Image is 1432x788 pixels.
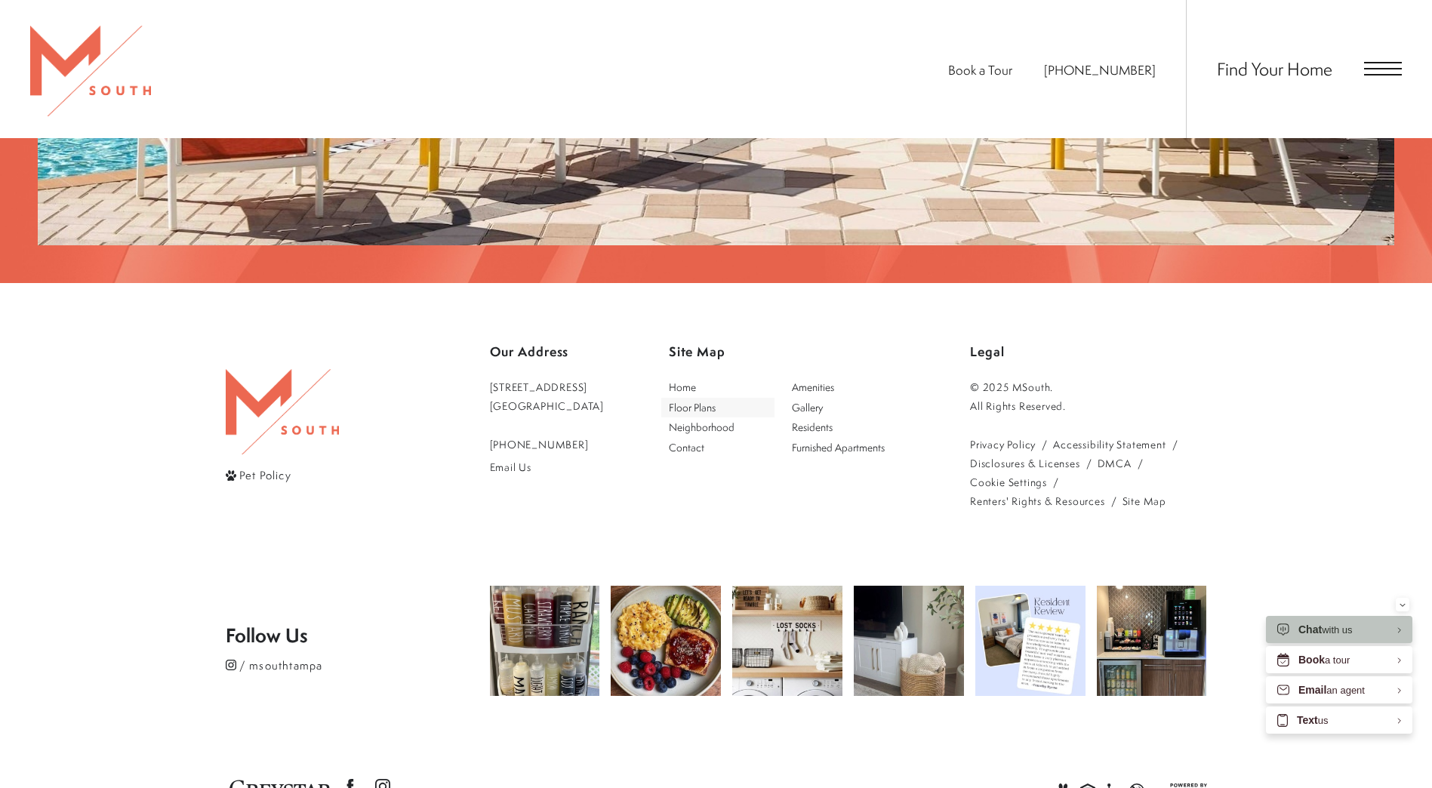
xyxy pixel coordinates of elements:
[490,435,605,454] a: Call Us
[661,377,898,457] div: Main
[490,457,605,476] a: Email Us
[784,438,898,458] a: Go to Furnished Apartments (opens in a new tab)
[970,472,1047,491] a: Cookie Settings
[792,380,834,394] span: Amenities
[226,655,490,675] a: Follow msouthtampa on Instagram
[669,440,704,454] span: Contact
[784,398,898,418] a: Go to Gallery
[490,437,589,451] span: [PHONE_NUMBER]
[490,586,600,696] img: Keeping it clean and convenient! 🍶💡 Labeled squeeze bottles make condiments easy to grab and keep...
[732,586,842,696] img: Laundry day just got a little more organized! 🧦✨ A 'lost sock' station keeps those solo socks in ...
[669,338,906,366] p: Site Map
[792,400,823,414] span: Gallery
[1364,62,1402,75] button: Open Menu
[970,491,1105,510] a: Renters' Rights & Resources
[490,338,605,366] p: Our Address
[226,369,339,454] img: MSouth
[669,420,734,434] span: Neighborhood
[970,338,1207,366] p: Legal
[239,467,291,483] span: Pet Policy
[490,377,605,415] a: Get Directions to 5110 South Manhattan Avenue Tampa, FL 33611
[239,657,323,673] span: / msouthtampa
[1097,586,1207,696] img: Happy National Coffee Day!! Come get a cup. #msouthtampa #nationalcoffeday #tistheseason #coffeeo...
[975,586,1086,696] img: Come see what all the hype is about! Get your new home today! #msouthtampa #movenow #thankful #be...
[970,454,1080,472] a: Local and State Disclosures and License Information
[661,417,775,438] a: Go to Neighborhood
[1217,57,1332,81] a: Find Your Home
[1123,491,1166,510] a: Website Site Map
[1044,61,1156,78] span: [PHONE_NUMBER]
[792,440,885,454] span: Furnished Apartments
[970,435,1036,454] a: Greystar privacy policy
[970,396,1207,415] p: All Rights Reserved.
[970,377,1207,396] p: © 2025 MSouth.
[30,26,151,116] img: MSouth
[661,398,775,418] a: Go to Floor Plans
[611,586,721,696] img: Breakfast is the most important meal of the day! 🥞☕ Start your morning off right with something d...
[792,420,833,434] span: Residents
[226,626,490,645] p: Follow Us
[1044,61,1156,78] a: Call Us at 813-570-8014
[669,380,696,394] span: Home
[661,438,775,458] a: Go to Contact
[1053,435,1166,454] a: Accessibility Statement
[784,377,898,398] a: Go to Amenities
[661,377,775,398] a: Go to Home
[854,586,964,696] img: Keep your blankets organized and your space stylish! 🧺 A simple basket brings both function and w...
[948,61,1012,78] a: Book a Tour
[784,417,898,438] a: Go to Residents
[1098,454,1132,472] a: Greystar DMCA policy
[669,400,716,414] span: Floor Plans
